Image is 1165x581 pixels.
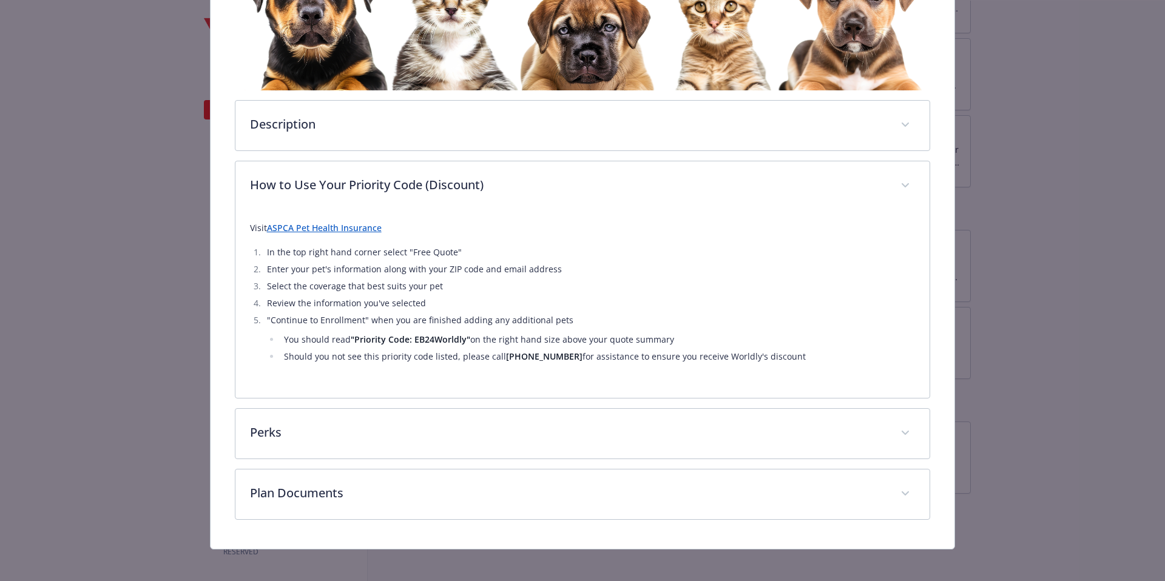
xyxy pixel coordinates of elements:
li: Review the information you've selected [263,296,916,311]
li: Select the coverage that best suits your pet [263,279,916,294]
li: Should you not see this priority code listed, please call for assistance to ensure you receive Wo... [280,349,916,364]
li: You should read on the right hand size above your quote summary [280,332,916,347]
p: How to Use Your Priority Code (Discount) [250,176,886,194]
p: Plan Documents [250,484,886,502]
p: Visit [250,221,916,235]
strong: [PHONE_NUMBER] [506,351,582,362]
strong: "Priority Code: EB24Worldly" [351,334,470,345]
div: Perks [235,409,930,458]
li: Enter your pet's information along with your ZIP code and email address [263,262,916,277]
a: ASPCA Pet Health Insurance [267,222,382,233]
p: Perks [250,423,886,442]
div: How to Use Your Priority Code (Discount) [235,161,930,211]
div: Plan Documents [235,469,930,519]
div: Description [235,101,930,150]
li: "Continue to Enrollment" when you are finished adding any additional pets [263,313,916,364]
li: In the top right hand corner select "Free Quote" [263,245,916,260]
div: How to Use Your Priority Code (Discount) [235,211,930,398]
p: Description [250,115,886,133]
